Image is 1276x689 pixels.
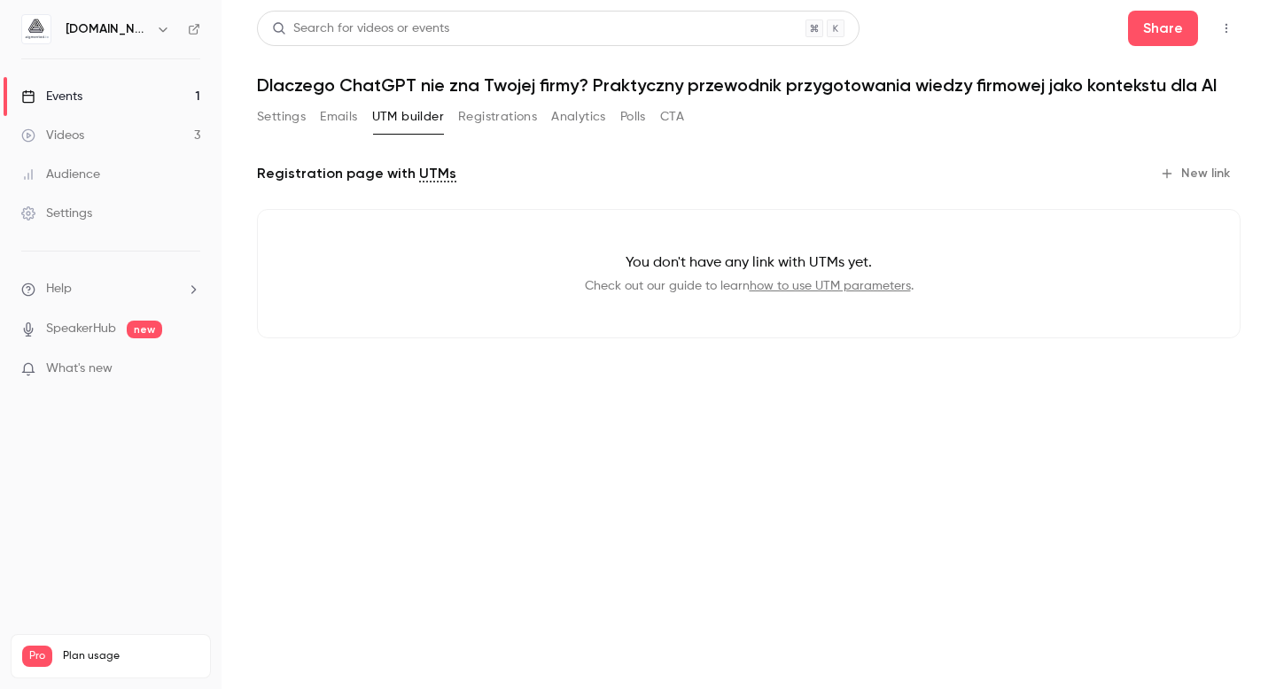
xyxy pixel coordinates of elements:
a: SpeakerHub [46,320,116,338]
span: Pro [22,646,52,667]
button: New link [1153,159,1241,188]
div: Settings [21,205,92,222]
p: Registration page with [257,163,456,184]
li: help-dropdown-opener [21,280,200,298]
button: Analytics [551,103,606,131]
button: Share [1128,11,1198,46]
button: Registrations [458,103,537,131]
span: Help [46,280,72,298]
p: You don't have any link with UTMs yet. [286,252,1211,274]
button: UTM builder [372,103,444,131]
p: Check out our guide to learn . [286,277,1211,295]
div: Videos [21,127,84,144]
div: Events [21,88,82,105]
a: UTMs [419,163,456,184]
span: new [127,321,162,338]
button: CTA [660,103,684,131]
span: Plan usage [63,649,199,663]
a: how to use UTM parameters [750,280,911,292]
div: Search for videos or events [272,19,449,38]
img: aigmented.io [22,15,51,43]
div: Audience [21,166,100,183]
h1: Dlaczego ChatGPT nie zna Twojej firmy? Praktyczny przewodnik przygotowania wiedzy firmowej jako k... [257,74,1241,96]
button: Settings [257,103,306,131]
h6: [DOMAIN_NAME] [66,20,149,38]
button: Polls [620,103,646,131]
button: Emails [320,103,357,131]
span: What's new [46,360,113,378]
